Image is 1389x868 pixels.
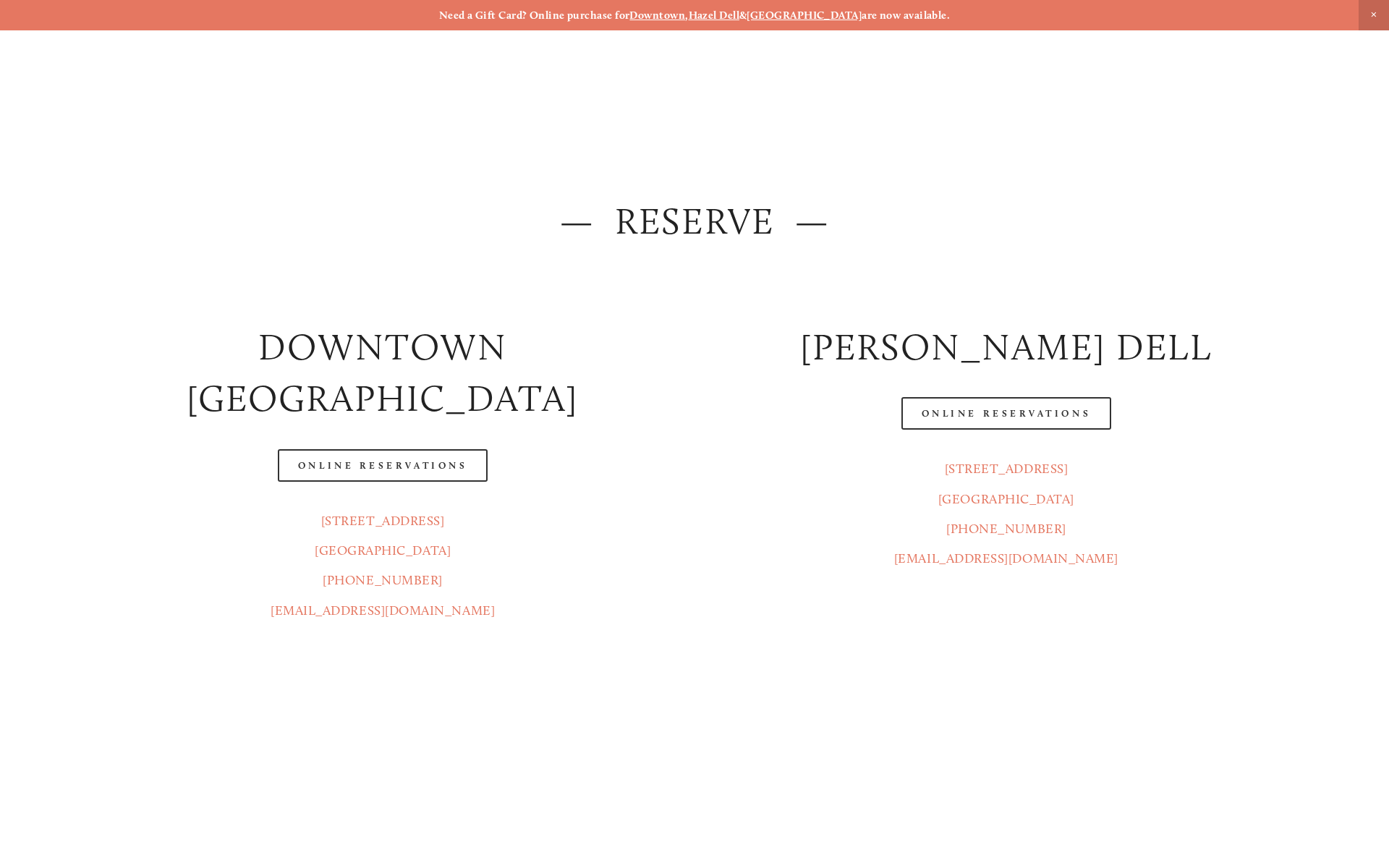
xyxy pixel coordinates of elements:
strong: Need a Gift Card? Online purchase for [439,9,630,22]
a: [GEOGRAPHIC_DATA] [938,491,1074,507]
h2: — Reserve — [83,195,1306,247]
a: [PHONE_NUMBER] [946,521,1066,537]
h2: [PERSON_NAME] DELL [707,321,1306,373]
a: Downtown [629,9,685,22]
a: [STREET_ADDRESS] [945,461,1069,477]
a: [PHONE_NUMBER] [323,572,443,588]
a: [GEOGRAPHIC_DATA] [747,9,862,22]
h2: Downtown [GEOGRAPHIC_DATA] [83,321,682,425]
strong: are now available. [862,9,950,22]
strong: & [739,9,747,22]
a: [EMAIL_ADDRESS][DOMAIN_NAME] [271,603,495,618]
a: Online Reservations [278,449,488,482]
a: [GEOGRAPHIC_DATA] [315,542,451,558]
a: Online Reservations [901,397,1111,430]
a: Hazel Dell [689,9,740,22]
a: [STREET_ADDRESS] [321,513,445,529]
strong: , [685,9,688,22]
a: [EMAIL_ADDRESS][DOMAIN_NAME] [894,550,1118,566]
